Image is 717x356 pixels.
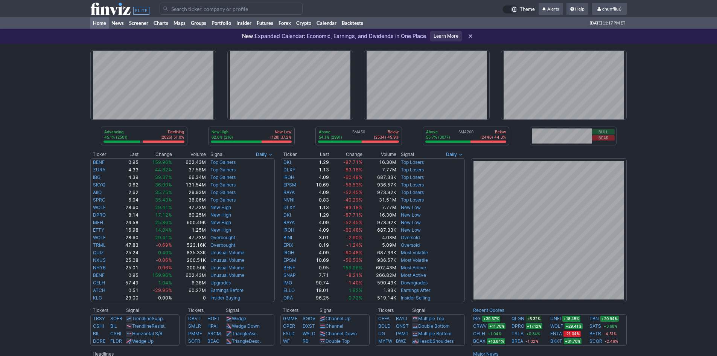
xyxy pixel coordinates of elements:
[210,287,244,293] a: Earnings Before
[172,234,206,241] td: 47.73M
[155,182,172,188] span: 36.00%
[160,129,184,134] p: Declining
[418,323,449,329] a: Double Bottom
[307,196,329,204] td: 0.83
[363,226,397,234] td: 687.33K
[207,338,219,344] a: BEAG
[232,316,246,321] a: Wedge
[363,234,397,241] td: 4.03M
[511,330,524,338] a: TSLA
[363,219,397,226] td: 973.92K
[339,17,366,29] a: Backtests
[132,316,152,321] span: Trendline
[172,166,206,174] td: 37.58M
[93,212,106,218] a: DPRO
[283,316,297,321] a: GMMF
[303,316,315,321] a: SGOV
[343,250,362,255] span: -60.48%
[283,167,295,173] a: DLXY
[319,134,342,140] p: 54.1% (2991)
[480,134,506,140] p: (2448) 44.3%
[90,17,109,29] a: Home
[93,205,106,210] a: WOLF
[418,338,454,344] a: Head&Shoulders
[502,5,535,14] a: Theme
[172,264,206,272] td: 200.50K
[363,158,397,166] td: 16.30M
[93,235,106,240] a: WOLF
[401,227,421,233] a: New Low
[307,151,329,158] th: Last
[401,174,424,180] a: Top Losers
[210,189,236,195] a: Top Gainers
[283,220,295,225] a: RAYA
[401,250,428,255] a: Most Volatile
[592,135,615,141] button: Bear
[511,315,524,322] a: QLGN
[401,220,421,225] a: New Low
[283,250,294,255] a: IROH
[307,204,329,211] td: 1.13
[254,151,275,158] button: Signals interval
[303,323,315,329] a: DXST
[116,264,139,272] td: 25.01
[363,196,397,204] td: 31.51M
[172,241,206,249] td: 523.16K
[303,338,309,344] a: RB
[249,338,261,344] span: Desc.
[401,212,421,218] a: New Low
[318,129,399,141] div: SMA50
[132,331,163,336] a: Horizontal S/R
[155,205,172,210] span: 29.41%
[93,220,103,225] a: MFH
[283,242,293,248] a: EPIX
[116,241,139,249] td: 47.83
[207,323,218,329] a: HPAI
[155,167,172,173] span: 44.82%
[401,295,430,301] a: Insider Selling
[550,330,562,338] a: ENTA
[326,323,343,329] a: Channel
[132,338,154,344] a: Wedge Up
[104,134,128,140] p: 45.1% (2501)
[232,331,258,336] a: TriangleAsc.
[210,167,236,173] a: Top Gainers
[172,249,206,257] td: 835.33K
[155,189,172,195] span: 35.75%
[210,295,240,301] a: Insider Buying
[210,242,235,248] a: Overbought
[283,265,295,270] a: BENF
[396,331,409,336] a: PAMT
[401,197,424,203] a: Top Losers
[232,338,261,344] a: TriangleDesc.
[156,257,172,263] span: -0.06%
[589,322,601,330] a: SATS
[307,158,329,166] td: 1.29
[401,280,428,286] a: Downgrades
[172,272,206,279] td: 602.43M
[283,331,295,336] a: FSLD
[110,316,122,321] a: SOFR
[132,323,152,329] span: Trendline
[207,316,220,321] a: HOFT
[160,134,184,140] p: (2826) 51.0%
[511,338,523,345] a: BREA
[363,272,397,279] td: 266.82M
[589,315,599,322] a: TBN
[152,159,172,165] span: 159.96%
[242,33,255,39] span: New:
[139,151,172,158] th: Change
[401,182,424,188] a: Top Losers
[172,219,206,226] td: 600.49K
[363,249,397,257] td: 687.33K
[116,257,139,264] td: 25.08
[319,129,342,134] p: Above
[270,134,291,140] p: (128) 37.2%
[132,323,166,329] a: TrendlineResist.
[210,235,235,240] a: Overbought
[110,338,122,344] a: FLDR
[210,174,236,180] a: Top Gainers
[210,280,231,286] a: Upgrades
[307,264,329,272] td: 0.95
[444,151,465,158] button: Signals interval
